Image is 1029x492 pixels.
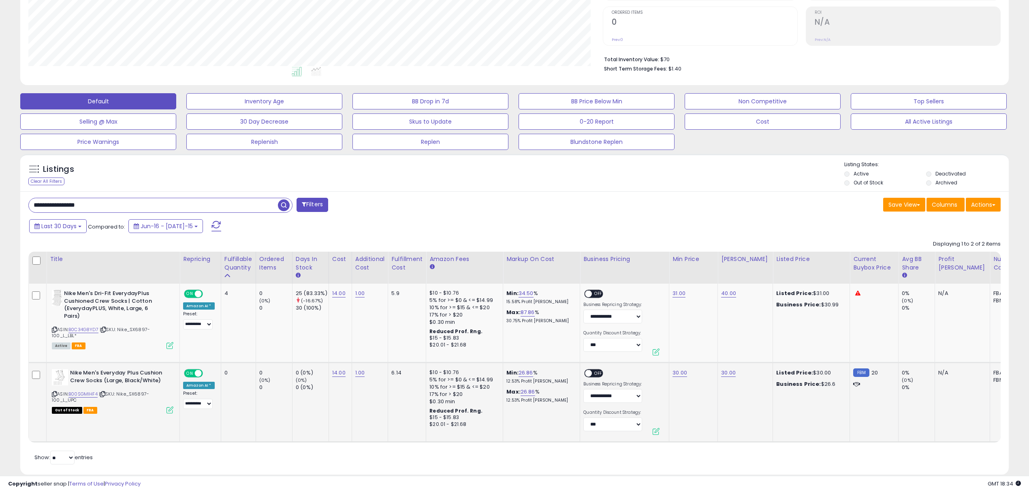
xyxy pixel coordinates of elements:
span: FBA [72,342,85,349]
a: 31.00 [672,289,685,297]
b: Business Price: [776,301,821,308]
b: Reduced Prof. Rng. [429,407,482,414]
div: $26.6 [776,381,843,388]
th: The percentage added to the cost of goods (COGS) that forms the calculator for Min & Max prices. [503,252,580,284]
p: 30.75% Profit [PERSON_NAME] [506,318,574,324]
div: Markup on Cost [506,255,576,263]
div: Repricing [183,255,218,263]
span: OFF [592,291,605,297]
span: ON [185,370,195,377]
a: 26.86 [519,369,533,377]
small: Prev: N/A [815,37,830,42]
b: Min: [506,369,519,376]
button: Non Competitive [685,93,841,109]
div: Cost [332,255,348,263]
button: Replen [352,134,508,150]
div: Num of Comp. [993,255,1023,272]
span: | SKU: Nike_SX6897-100_L_LBL* [52,326,150,338]
div: Amazon AI * [183,302,215,310]
button: Cost [685,113,841,130]
div: FBA: 12 [993,290,1020,297]
button: 30 Day Decrease [186,113,342,130]
img: 31mYk4xbmxL._SL40_.jpg [52,369,68,385]
button: All Active Listings [851,113,1007,130]
label: Active [854,170,869,177]
div: FBA: 5 [993,369,1020,376]
button: Skus to Update [352,113,508,130]
div: 5% for >= $0 & <= $14.99 [429,297,497,304]
span: 20 [871,369,878,376]
div: $20.01 - $21.68 [429,421,497,428]
button: Last 30 Days [29,219,87,233]
button: Default [20,93,176,109]
button: Price Warnings [20,134,176,150]
button: Inventory Age [186,93,342,109]
div: Clear All Filters [28,178,64,185]
a: 26.86 [521,388,535,396]
label: Business Repricing Strategy: [583,302,642,308]
div: Business Pricing [583,255,666,263]
button: Save View [883,198,925,212]
div: 5.9 [391,290,420,297]
b: Max: [506,308,521,316]
div: Preset: [183,391,215,409]
p: 12.53% Profit [PERSON_NAME] [506,398,574,403]
div: $10 - $10.76 [429,290,497,297]
button: 0-20 Report [519,113,675,130]
small: (0%) [259,377,271,383]
div: Avg BB Share [902,255,931,272]
a: 87.86 [521,308,535,317]
div: 17% for > $20 [429,391,497,398]
label: Quantity Discount Strategy: [583,410,642,415]
button: Actions [966,198,1001,212]
a: 14.00 [332,289,346,297]
div: 0% [902,304,935,312]
div: 17% for > $20 [429,311,497,319]
span: | SKU: Nike_SX6897-100_L_UPC [52,391,149,403]
button: Replenish [186,134,342,150]
div: $30.00 [776,369,843,376]
div: seller snap | | [8,480,141,488]
div: % [506,388,574,403]
div: FBM: 4 [993,297,1020,304]
label: Archived [935,179,957,186]
a: 30.00 [721,369,736,377]
b: Listed Price: [776,289,813,297]
h2: N/A [815,17,1000,28]
div: Fulfillment Cost [391,255,423,272]
div: 6.14 [391,369,420,376]
label: Quantity Discount Strategy: [583,330,642,336]
a: 1.00 [355,289,365,297]
div: Additional Cost [355,255,385,272]
small: Avg BB Share. [902,272,907,279]
b: Reduced Prof. Rng. [429,328,482,335]
button: Filters [297,198,328,212]
div: $30.99 [776,301,843,308]
div: Amazon AI * [183,382,215,389]
label: Deactivated [935,170,966,177]
button: Jun-16 - [DATE]-15 [128,219,203,233]
div: 0 [259,369,292,376]
div: 0% [902,384,935,391]
div: Days In Stock [296,255,325,272]
div: ASIN: [52,290,173,348]
a: 14.00 [332,369,346,377]
button: BB Price Below Min [519,93,675,109]
div: 0 [259,290,292,297]
a: B00SGMIHF4 [68,391,98,398]
strong: Copyright [8,480,38,488]
div: $15 - $15.83 [429,335,497,342]
b: Business Price: [776,380,821,388]
div: 5% for >= $0 & <= $14.99 [429,376,497,383]
div: $0.30 min [429,398,497,405]
span: ROI [815,11,1000,15]
a: Terms of Use [69,480,104,488]
a: 40.00 [721,289,736,297]
div: Preset: [183,311,215,329]
span: All listings currently available for purchase on Amazon [52,342,70,349]
a: 30.00 [672,369,687,377]
button: Top Sellers [851,93,1007,109]
div: Listed Price [776,255,846,263]
button: Blundstone Replen [519,134,675,150]
div: ASIN: [52,369,173,413]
